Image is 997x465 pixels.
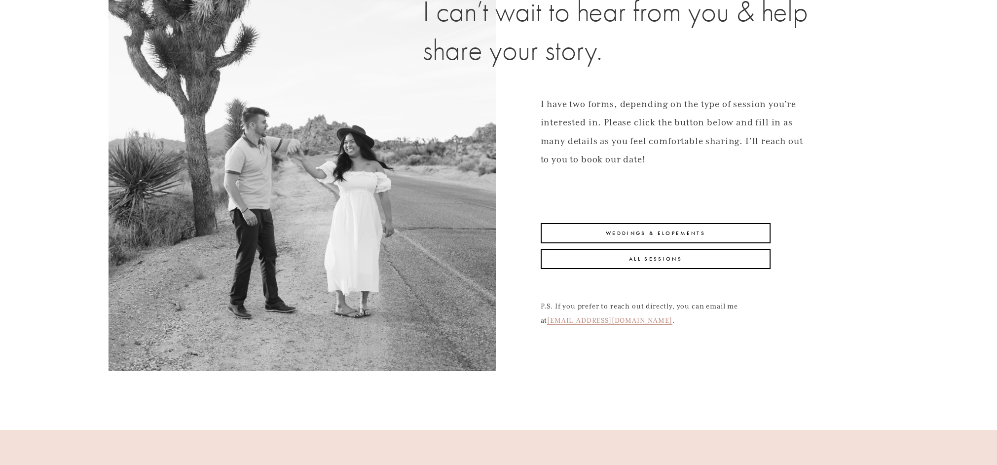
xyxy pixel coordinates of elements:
[547,316,672,325] a: [EMAIL_ADDRESS][DOMAIN_NAME]
[541,95,810,169] p: I have two forms, depending on the type of session you’re interested in. Please click the button ...
[541,223,771,243] a: Weddings & Elopements
[541,249,771,269] a: All Sessions
[541,300,771,328] p: P.S. If you prefer to reach out directly, you can email me at .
